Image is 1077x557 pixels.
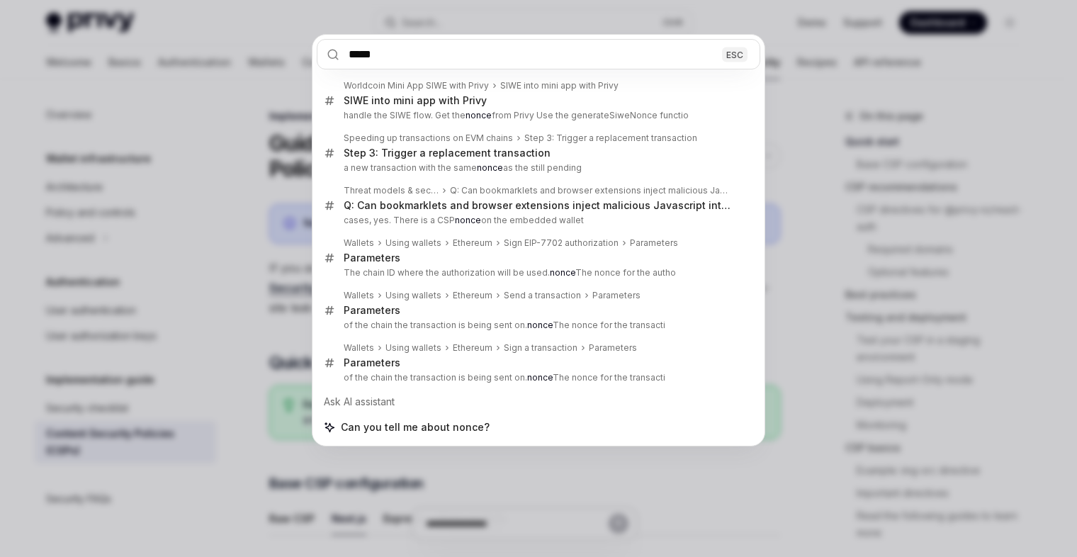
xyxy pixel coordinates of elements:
[344,237,374,249] div: Wallets
[453,290,492,301] div: Ethereum
[504,237,619,249] div: Sign EIP-7702 authorization
[527,320,553,330] b: nonce
[453,342,492,354] div: Ethereum
[344,215,731,226] p: cases, yes. There is a CSP on the embedded wallet
[344,320,731,331] p: of the chain the transaction is being sent on. The nonce for the transacti
[466,110,492,120] b: nonce
[592,290,641,301] div: Parameters
[477,162,503,173] b: nonce
[344,356,400,369] div: Parameters
[722,47,748,62] div: ESC
[453,237,492,249] div: Ethereum
[344,94,487,107] div: SIWE into mini app with Privy
[504,342,577,354] div: Sign a transaction
[344,162,731,174] p: a new transaction with the same as the still pending
[341,420,490,434] span: Can you tell me about nonce?
[344,80,489,91] div: Worldcoin Mini App SIWE with Privy
[344,372,731,383] p: of the chain the transaction is being sent on. The nonce for the transacti
[527,372,553,383] b: nonce
[450,185,731,196] div: Q: Can bookmarklets and browser extensions inject malicious Javascript into the iframe?
[524,133,697,144] div: Step 3: Trigger a replacement transaction
[500,80,619,91] div: SIWE into mini app with Privy
[344,290,374,301] div: Wallets
[344,185,439,196] div: Threat models & security FAQ
[630,237,678,249] div: Parameters
[385,342,441,354] div: Using wallets
[344,342,374,354] div: Wallets
[344,199,731,212] div: Q: Can bookmarklets and browser extensions inject malicious Javascript into the iframe?
[589,342,637,354] div: Parameters
[504,290,581,301] div: Send a transaction
[344,252,400,264] div: Parameters
[344,267,731,278] p: The chain ID where the authorization will be used. The nonce for the autho
[344,147,551,159] div: Step 3: Trigger a replacement transaction
[385,237,441,249] div: Using wallets
[344,133,513,144] div: Speeding up transactions on EVM chains
[550,267,575,278] b: nonce
[344,110,731,121] p: handle the SIWE flow. Get the from Privy Use the generateSiweNonce functio
[344,304,400,317] div: Parameters
[317,389,760,415] div: Ask AI assistant
[385,290,441,301] div: Using wallets
[455,215,481,225] b: nonce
